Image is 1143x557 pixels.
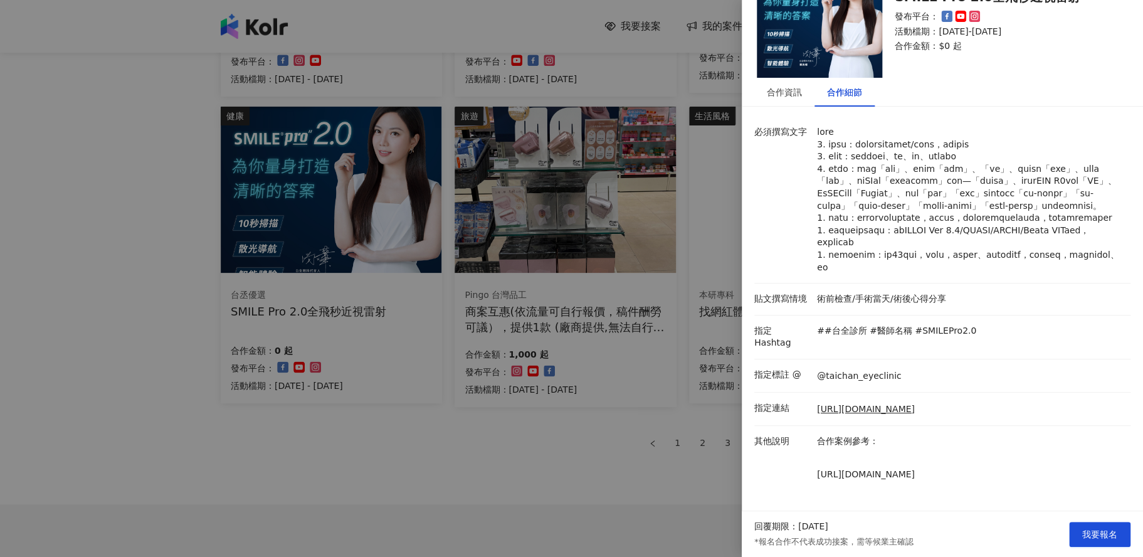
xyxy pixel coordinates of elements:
p: 合作金額： $0 起 [895,40,1115,53]
button: 我要報名 [1069,522,1130,547]
p: 指定標註 @ [754,369,811,381]
span: 我要報名 [1082,529,1117,539]
p: 合作案例參考： [817,435,1124,448]
p: 活動檔期：[DATE]-[DATE] [895,26,1115,38]
p: 必須撰寫文字 [754,126,811,139]
p: [URL][DOMAIN_NAME] [817,469,1124,481]
div: 合作資訊 [767,85,802,99]
a: [URL][DOMAIN_NAME] [817,403,915,416]
p: 指定連結 [754,402,811,415]
p: lore 3. ipsu：dolorsitamet/cons，adipis 3. elit：seddoei、te、in、utlabo 4. etdo：mag「ali」、enim「adm」、「ve... [817,126,1124,273]
p: 回覆期限：[DATE] [754,521,828,533]
p: ##台全診所 #醫師名稱 #SMILEPro2.0 [817,325,976,337]
p: 發布平台： [895,11,939,23]
div: 合作細節 [827,85,862,99]
p: 術前檢查/手術當天/術後心得分享 [817,293,1124,305]
p: 指定 Hashtag [754,325,811,349]
p: *報名合作不代表成功接案，需等候業主確認 [754,536,914,548]
p: @taichan_eyeclinic [817,370,901,383]
p: 其他說明 [754,435,811,448]
p: 貼文撰寫情境 [754,293,811,305]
